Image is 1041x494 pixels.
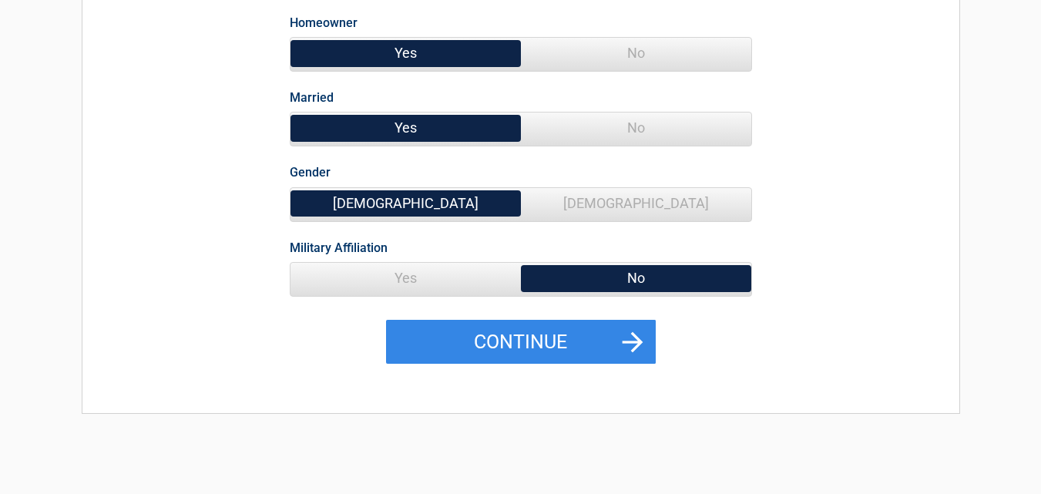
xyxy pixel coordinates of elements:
span: No [521,38,751,69]
label: Homeowner [290,12,358,33]
label: Military Affiliation [290,237,388,258]
span: Yes [290,263,521,294]
label: Married [290,87,334,108]
span: [DEMOGRAPHIC_DATA] [290,188,521,219]
button: Continue [386,320,656,365]
span: [DEMOGRAPHIC_DATA] [521,188,751,219]
span: Yes [290,38,521,69]
label: Gender [290,162,331,183]
span: No [521,263,751,294]
span: Yes [290,113,521,143]
span: No [521,113,751,143]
